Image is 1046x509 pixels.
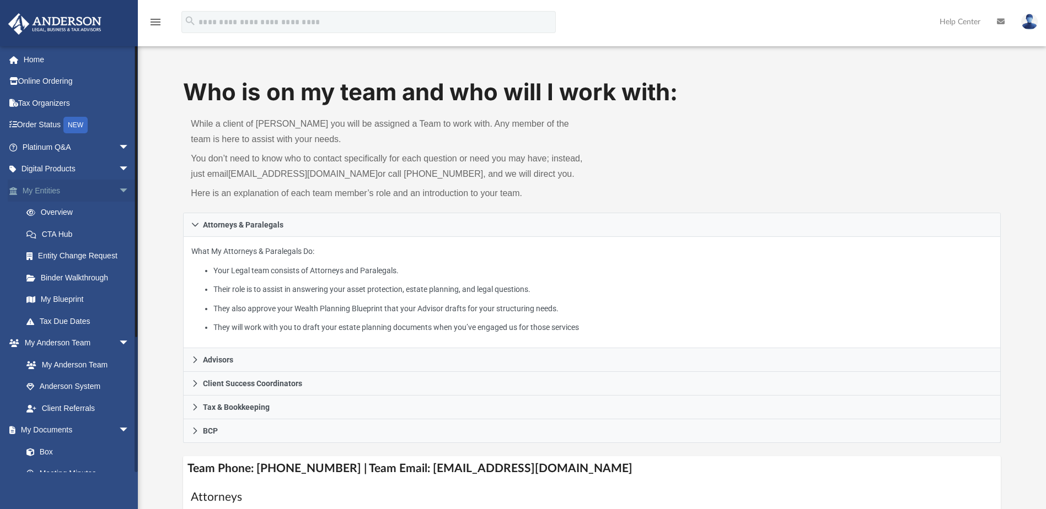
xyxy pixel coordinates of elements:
[15,397,141,419] a: Client Referrals
[63,117,88,133] div: NEW
[15,354,135,376] a: My Anderson Team
[15,463,141,485] a: Meeting Minutes
[5,13,105,35] img: Anderson Advisors Platinum Portal
[203,403,270,411] span: Tax & Bookkeeping
[191,116,584,147] p: While a client of [PERSON_NAME] you will be assigned a Team to work with. Any member of the team ...
[119,136,141,159] span: arrow_drop_down
[228,169,378,178] a: [EMAIL_ADDRESS][DOMAIN_NAME]
[213,264,993,278] li: Your Legal team consists of Attorneys and Paralegals.
[183,396,1000,419] a: Tax & Bookkeeping
[8,114,146,137] a: Order StatusNEW
[203,221,283,229] span: Attorneys & Paralegals
[183,76,1000,109] h1: Who is on my team and who will I work with:
[183,237,1000,349] div: Attorneys & Paralegals
[203,427,218,435] span: BCP
[119,180,141,202] span: arrow_drop_down
[15,441,135,463] a: Box
[8,158,146,180] a: Digital Productsarrow_drop_down
[8,419,141,441] a: My Documentsarrow_drop_down
[203,356,233,364] span: Advisors
[15,267,146,289] a: Binder Walkthrough
[8,48,146,71] a: Home
[15,310,146,332] a: Tax Due Dates
[183,419,1000,443] a: BCP
[183,456,1000,481] h4: Team Phone: [PHONE_NUMBER] | Team Email: [EMAIL_ADDRESS][DOMAIN_NAME]
[8,180,146,202] a: My Entitiesarrow_drop_down
[8,92,146,114] a: Tax Organizers
[213,283,993,296] li: Their role is to assist in answering your asset protection, estate planning, and legal questions.
[184,15,196,27] i: search
[213,321,993,334] li: They will work with you to draft your estate planning documents when you’ve engaged us for those ...
[183,213,1000,237] a: Attorneys & Paralegals
[119,332,141,355] span: arrow_drop_down
[15,202,146,224] a: Overview
[119,419,141,442] span: arrow_drop_down
[8,136,146,158] a: Platinum Q&Aarrow_drop_down
[15,376,141,398] a: Anderson System
[15,245,146,267] a: Entity Change Request
[1021,14,1038,30] img: User Pic
[15,223,146,245] a: CTA Hub
[191,245,992,334] p: What My Attorneys & Paralegals Do:
[8,71,146,93] a: Online Ordering
[8,332,141,354] a: My Anderson Teamarrow_drop_down
[149,15,162,29] i: menu
[203,380,302,387] span: Client Success Coordinators
[119,158,141,181] span: arrow_drop_down
[149,21,162,29] a: menu
[183,372,1000,396] a: Client Success Coordinators
[213,302,993,316] li: They also approve your Wealth Planning Blueprint that your Advisor drafts for your structuring ne...
[191,186,584,201] p: Here is an explanation of each team member’s role and an introduction to your team.
[183,348,1000,372] a: Advisors
[191,489,993,505] h1: Attorneys
[191,151,584,182] p: You don’t need to know who to contact specifically for each question or need you may have; instea...
[15,289,141,311] a: My Blueprint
